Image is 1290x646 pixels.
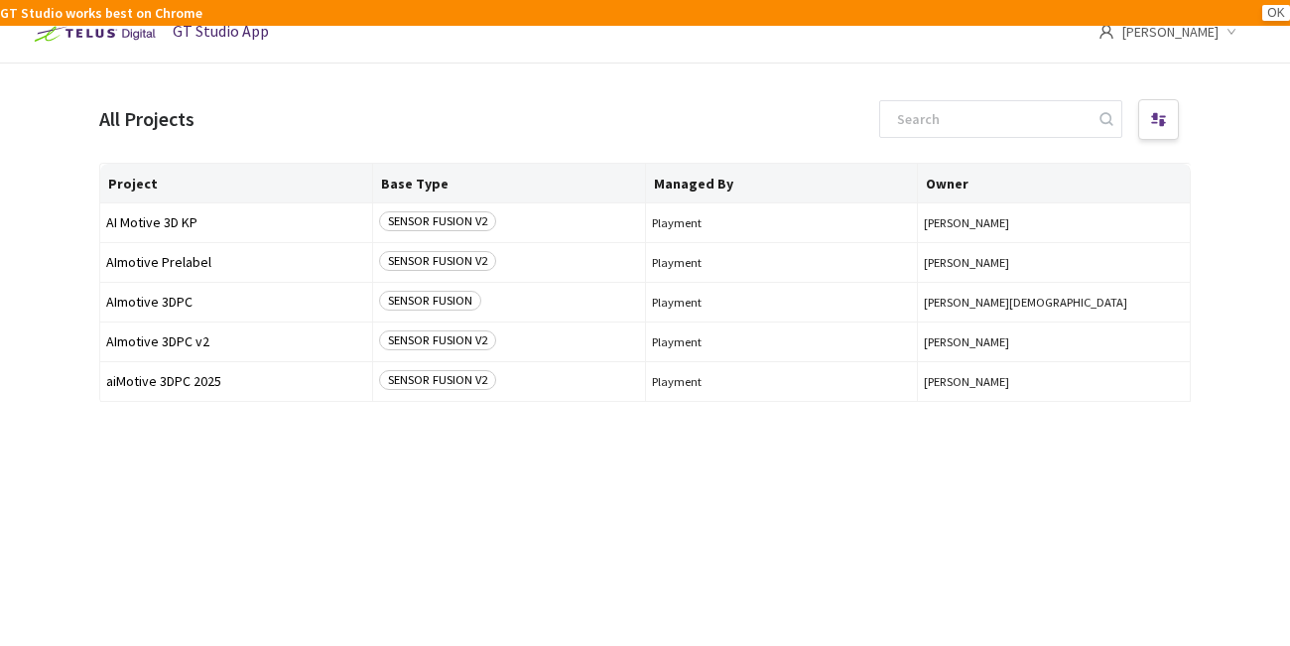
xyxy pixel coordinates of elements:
[924,374,1184,389] button: [PERSON_NAME]
[379,251,496,271] span: SENSOR FUSION V2
[652,255,912,270] span: Playment
[379,291,481,311] span: SENSOR FUSION
[1226,27,1236,37] span: down
[373,164,646,203] th: Base Type
[646,164,919,203] th: Managed By
[924,215,1184,230] button: [PERSON_NAME]
[100,164,373,203] th: Project
[652,334,912,349] span: Playment
[924,334,1184,349] button: [PERSON_NAME]
[652,215,912,230] span: Playment
[924,255,1184,270] button: [PERSON_NAME]
[173,21,269,41] span: GT Studio App
[379,370,496,390] span: SENSOR FUSION V2
[379,330,496,350] span: SENSOR FUSION V2
[652,295,912,310] span: Playment
[106,374,366,389] span: aiMotive 3DPC 2025
[106,334,366,349] span: AImotive 3DPC v2
[24,18,162,50] img: Telus
[379,211,496,231] span: SENSOR FUSION V2
[99,105,194,134] div: All Projects
[924,295,1184,310] button: [PERSON_NAME][DEMOGRAPHIC_DATA]
[106,215,366,230] span: AI Motive 3D KP
[885,101,1096,137] input: Search
[918,164,1191,203] th: Owner
[652,374,912,389] span: Playment
[106,295,366,310] span: AImotive 3DPC
[106,255,366,270] span: AImotive Prelabel
[1098,24,1114,40] span: user
[1262,5,1290,21] button: OK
